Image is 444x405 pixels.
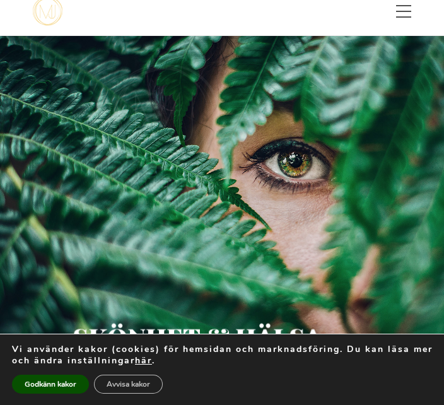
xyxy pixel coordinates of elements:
[94,375,163,394] button: Avvisa kakor
[12,344,435,367] p: Vi använder kakor (cookies) för hemsidan och marknadsföring. Du kan läsa mer och ändra inställnin...
[396,11,411,12] span: Toggle menu
[135,355,152,367] button: här
[73,332,307,341] div: Skönhet & hälsa
[12,375,89,394] button: Godkänn kakor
